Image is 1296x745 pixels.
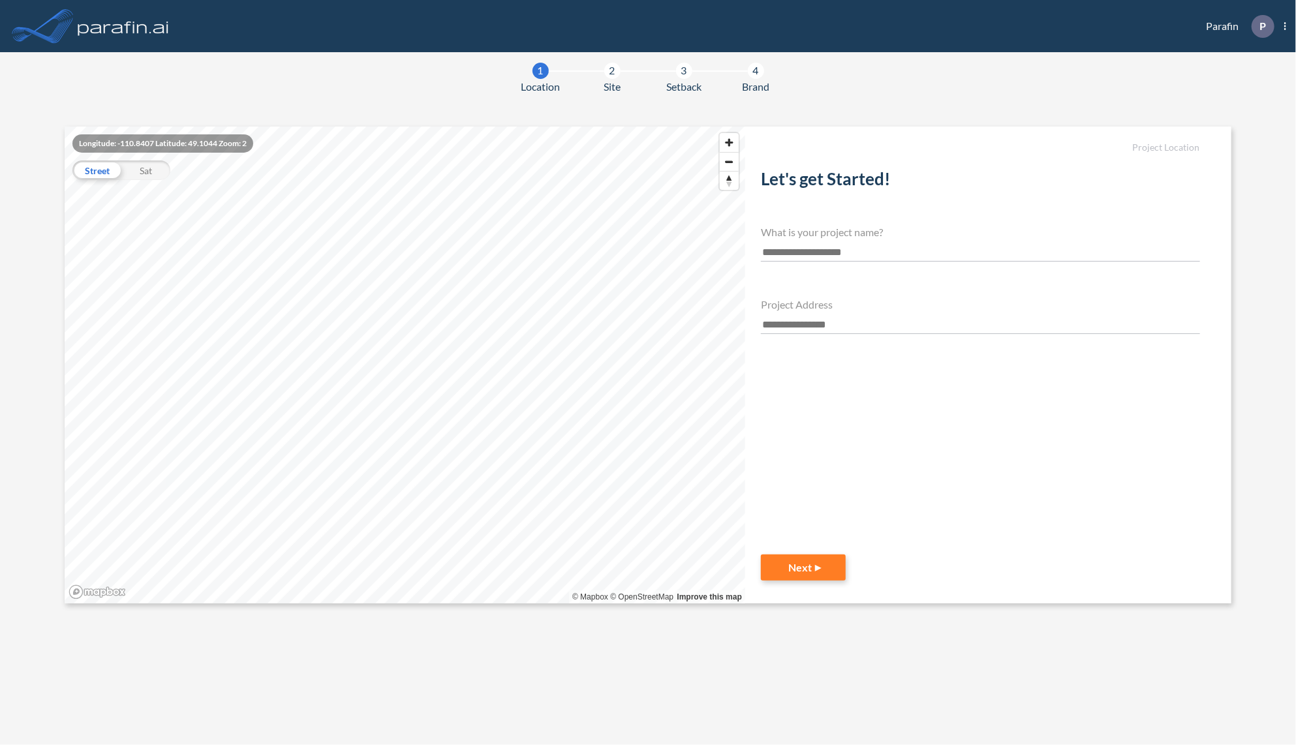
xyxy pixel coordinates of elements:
[748,63,764,79] div: 4
[742,79,769,95] span: Brand
[610,592,673,601] a: OpenStreetMap
[761,142,1200,153] h5: Project Location
[572,592,608,601] a: Mapbox
[720,133,739,152] button: Zoom in
[1186,15,1286,38] div: Parafin
[532,63,549,79] div: 1
[69,585,126,600] a: Mapbox homepage
[72,134,253,153] div: Longitude: -110.8407 Latitude: 49.1044 Zoom: 2
[121,160,170,180] div: Sat
[604,79,621,95] span: Site
[720,171,739,190] button: Reset bearing to north
[72,160,121,180] div: Street
[761,298,1200,311] h4: Project Address
[676,63,692,79] div: 3
[604,63,621,79] div: 2
[65,127,745,603] canvas: Map
[761,555,846,581] button: Next
[1259,20,1266,32] p: P
[666,79,702,95] span: Setback
[761,226,1200,238] h4: What is your project name?
[677,592,742,601] a: Improve this map
[720,172,739,190] span: Reset bearing to north
[720,153,739,171] span: Zoom out
[761,169,1200,194] h2: Let's get Started!
[720,152,739,171] button: Zoom out
[75,13,172,39] img: logo
[521,79,560,95] span: Location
